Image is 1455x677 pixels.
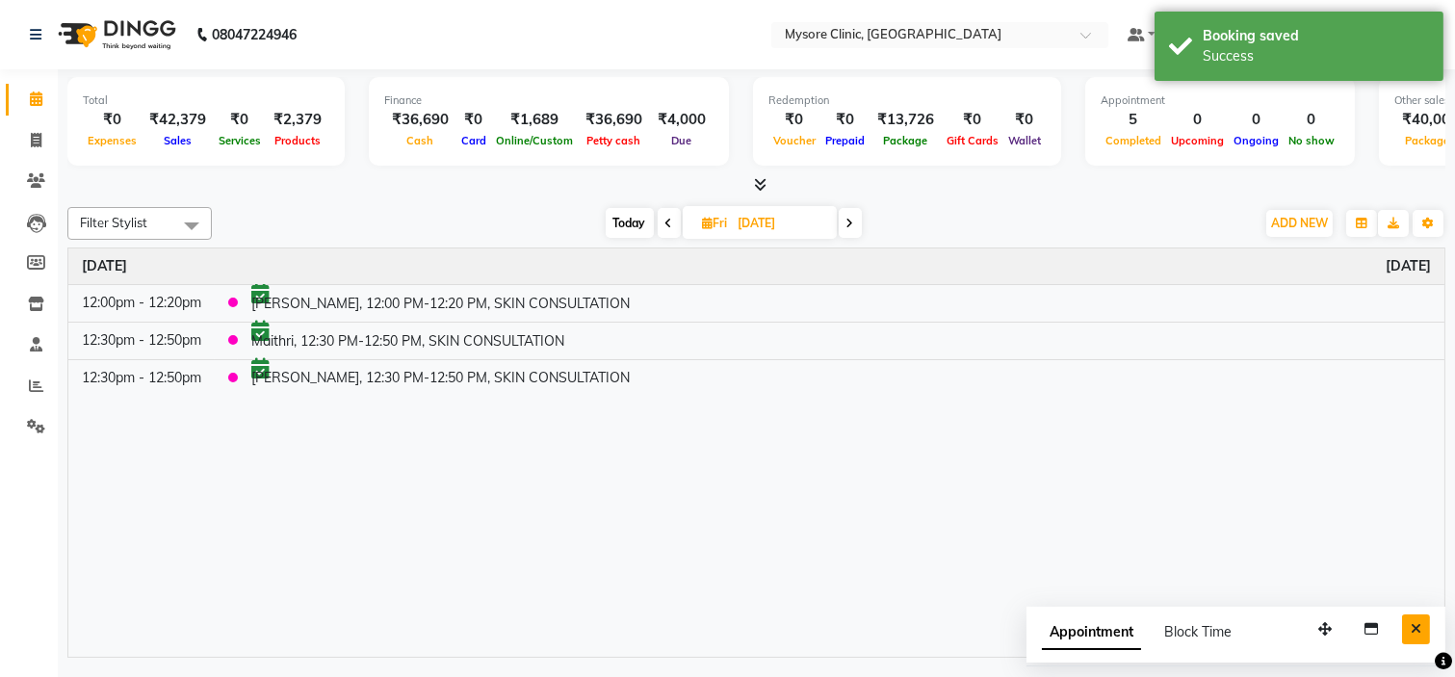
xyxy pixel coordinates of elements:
div: 5 [1101,109,1166,131]
div: ₹36,690 [384,109,456,131]
div: Appointment [1101,92,1339,109]
div: Redemption [768,92,1046,109]
span: No show [1284,134,1339,147]
td: 12:30pm - 12:50pm [68,322,215,359]
div: Finance [384,92,714,109]
img: logo [49,8,181,62]
span: Card [456,134,491,147]
td: [PERSON_NAME], 12:30 PM-12:50 PM, SKIN CONSULTATION [238,359,1444,396]
div: 0 [1284,109,1339,131]
div: Booking saved [1203,26,1429,46]
span: Petty cash [583,134,646,147]
div: Success [1203,46,1429,66]
span: Upcoming [1166,134,1229,147]
div: ₹4,000 [650,109,714,131]
div: ₹0 [83,109,142,131]
span: Package [879,134,933,147]
button: ADD NEW [1266,210,1333,237]
div: Total [83,92,329,109]
span: Products [270,134,325,147]
span: Fri [698,216,733,230]
span: Due [667,134,697,147]
div: ₹0 [820,109,870,131]
td: Maithri, 12:30 PM-12:50 PM, SKIN CONSULTATION [238,322,1444,359]
span: Appointment [1042,615,1141,650]
span: Expenses [83,134,142,147]
input: 2025-09-05 [733,209,829,238]
span: Services [214,134,266,147]
span: Cash [403,134,439,147]
div: ₹0 [1003,109,1046,131]
span: Filter Stylist [80,215,147,230]
div: 0 [1166,109,1229,131]
div: ₹36,690 [578,109,650,131]
td: 12:00pm - 12:20pm [68,284,215,322]
a: September 5, 2025 [82,256,127,276]
span: Today [606,208,654,238]
td: [PERSON_NAME], 12:00 PM-12:20 PM, SKIN CONSULTATION [238,284,1444,322]
div: ₹1,689 [491,109,578,131]
div: ₹2,379 [266,109,329,131]
span: Sales [159,134,196,147]
td: 12:30pm - 12:50pm [68,359,215,396]
button: Close [1402,614,1430,644]
span: Voucher [768,134,820,147]
b: 08047224946 [212,8,297,62]
span: Completed [1101,134,1166,147]
div: ₹0 [456,109,491,131]
span: Ongoing [1229,134,1284,147]
span: Wallet [1003,134,1046,147]
a: September 5, 2025 [1386,256,1431,276]
div: ₹0 [768,109,820,131]
span: Prepaid [820,134,870,147]
div: ₹0 [942,109,1003,131]
div: ₹0 [214,109,266,131]
div: 0 [1229,109,1284,131]
span: Gift Cards [942,134,1003,147]
th: September 5, 2025 [68,248,1444,285]
span: Block Time [1164,623,1232,640]
div: ₹42,379 [142,109,214,131]
span: ADD NEW [1271,216,1328,230]
div: ₹13,726 [870,109,942,131]
span: Online/Custom [491,134,578,147]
